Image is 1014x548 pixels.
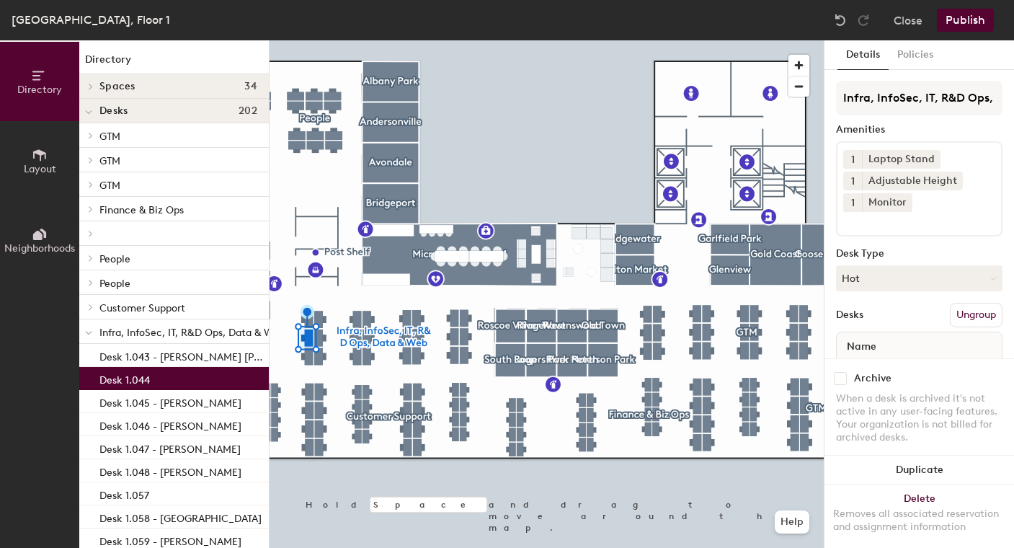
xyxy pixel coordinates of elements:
span: GTM [99,180,120,192]
span: Spaces [99,81,135,92]
span: 34 [244,81,257,92]
div: Adjustable Height [862,172,963,190]
span: 1 [851,174,855,189]
button: Duplicate [824,456,1014,485]
p: Desk 1.046 - [PERSON_NAME] [99,416,241,433]
p: Desk 1.047 - [PERSON_NAME] [99,439,241,456]
button: 1 [843,193,862,212]
span: People [99,278,130,290]
p: Desk 1.043 - [PERSON_NAME] [PERSON_NAME] [99,347,266,363]
button: 1 [843,172,862,190]
button: Policies [889,40,942,70]
button: Publish [937,9,994,32]
button: Close [894,9,922,32]
h1: Directory [79,52,269,74]
span: Customer Support [99,302,185,314]
p: Desk 1.044 [99,370,150,386]
button: 1 [843,150,862,169]
div: Laptop Stand [862,150,940,169]
p: Desk 1.057 [99,485,149,502]
p: Desk 1.058 - [GEOGRAPHIC_DATA] [99,508,262,525]
div: Desk Type [836,248,1002,260]
span: Neighborhoods [4,242,75,255]
span: Finance & Biz Ops [99,204,184,216]
button: DeleteRemoves all associated reservation and assignment information [824,485,1014,548]
div: Monitor [862,193,912,212]
button: Details [837,40,889,70]
div: Removes all associated reservation and assignment information [833,508,1005,534]
span: Infra, InfoSec, IT, R&D Ops, Data & Web [99,327,285,339]
span: Desks [99,105,128,117]
img: Undo [833,13,848,27]
span: Name [840,334,884,360]
span: People [99,253,130,265]
span: GTM [99,155,120,167]
span: Directory [17,84,62,96]
div: [GEOGRAPHIC_DATA], Floor 1 [12,11,170,29]
button: Hot [836,265,1002,291]
div: When a desk is archived it's not active in any user-facing features. Your organization is not bil... [836,392,1002,444]
img: Redo [856,13,871,27]
div: Archive [854,373,891,384]
p: Desk 1.045 - [PERSON_NAME] [99,393,241,410]
span: 202 [239,105,257,117]
button: Help [775,511,809,534]
div: Desks [836,309,863,321]
div: Amenities [836,124,1002,136]
button: Ungroup [950,303,1002,327]
span: 1 [851,152,855,167]
p: Desk 1.059 - [PERSON_NAME] [99,531,241,548]
p: Desk 1.048 - [PERSON_NAME] [99,462,241,479]
span: 1 [851,195,855,211]
span: Layout [24,163,56,175]
span: GTM [99,131,120,143]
